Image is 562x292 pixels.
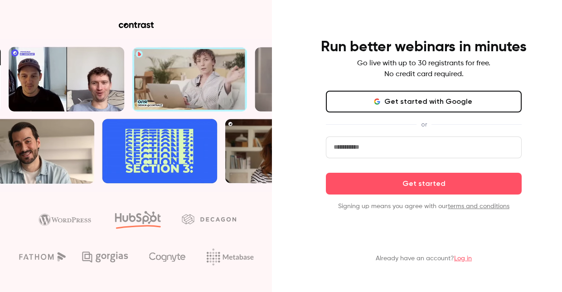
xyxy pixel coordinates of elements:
[448,203,509,209] a: terms and conditions
[357,58,490,80] p: Go live with up to 30 registrants for free. No credit card required.
[182,214,236,224] img: decagon
[321,38,527,56] h4: Run better webinars in minutes
[454,255,472,262] a: Log in
[326,202,522,211] p: Signing up means you agree with our
[326,173,522,195] button: Get started
[326,91,522,112] button: Get started with Google
[417,120,431,129] span: or
[376,254,472,263] p: Already have an account?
